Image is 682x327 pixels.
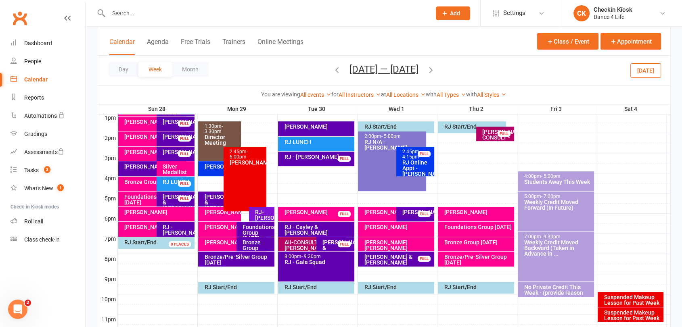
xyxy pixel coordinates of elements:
[573,5,590,21] div: CK
[364,240,432,251] div: [PERSON_NAME] [PERSON_NAME]
[402,160,433,177] div: RJ Online Appt - [PERSON_NAME]
[169,241,191,247] div: 0 PLACES
[523,179,592,185] div: Students Away This Week
[284,224,352,235] div: RJ - Cayley & [PERSON_NAME]
[162,134,193,140] div: [PERSON_NAME]
[338,156,351,162] div: FULL
[222,38,245,55] button: Trainers
[301,254,320,259] span: - 9:30pm
[10,71,85,89] a: Calendar
[204,254,272,265] div: Bronze/Pre-Silver Group [DATE]
[523,194,592,199] div: 5:00pm
[197,104,277,114] th: Mon 29
[523,174,592,179] div: 4:00pm
[204,134,239,146] div: Director Meeting
[24,236,60,243] div: Class check-in
[44,166,50,173] span: 3
[517,104,597,114] th: Fri 3
[10,212,85,231] a: Roll call
[600,33,661,50] button: Appointment
[24,167,39,173] div: Tasks
[124,119,184,125] div: [PERSON_NAME]
[418,211,431,217] div: FULL
[255,209,273,232] div: RJ-[PERSON_NAME] & [PERSON_NAME]
[204,164,239,169] div: [PERSON_NAME]
[178,151,191,157] div: FULL
[364,139,424,150] div: RJ N/A - [PERSON_NAME]
[444,240,512,245] div: Bronze Group [DATE]
[204,240,264,245] div: [PERSON_NAME]
[331,91,339,98] strong: for
[178,121,191,127] div: FULL
[338,241,351,247] div: FULL
[523,234,592,240] div: 7:00pm
[242,224,273,241] div: Foundations Group [DATE]
[24,40,52,46] div: Dashboard
[181,38,210,55] button: Free Trials
[603,310,662,321] div: Suspended Makeup Lesson for Past Week
[364,209,424,215] div: [PERSON_NAME]
[630,63,661,77] button: [DATE]
[162,194,193,211] div: [PERSON_NAME] & [PERSON_NAME]
[284,259,352,265] div: RJ - Gala Squad
[436,6,470,20] button: Add
[537,33,598,50] button: Class / Event
[10,231,85,249] a: Class kiosk mode
[97,133,117,143] th: 2pm
[204,194,239,211] div: [PERSON_NAME] & [PERSON_NAME]
[594,6,632,13] div: Checkin Kiosk
[261,91,300,98] strong: You are viewing
[97,274,117,284] th: 9pm
[24,185,53,192] div: What's New
[124,239,157,246] span: RJ Start/End
[204,284,272,290] div: RJ Start/End
[541,194,560,199] span: - 7:00pm
[402,149,433,160] div: 2:45pm
[364,134,424,139] div: 2:00pm
[498,131,510,137] div: FULL
[97,233,117,244] th: 7pm
[437,104,517,114] th: Thu 2
[147,38,169,55] button: Agenda
[10,52,85,71] a: People
[57,184,64,191] span: 1
[349,63,418,75] button: [DATE] — [DATE]
[257,38,303,55] button: Online Meetings
[24,112,57,119] div: Automations
[338,211,351,217] div: FULL
[10,143,85,161] a: Assessments
[10,8,30,28] a: Clubworx
[523,284,592,301] div: No Private Credit This Week - (provide reason per ...
[97,112,117,123] th: 1pm
[162,224,193,235] div: RJ - [PERSON_NAME]
[284,284,352,290] div: RJ Start/End
[97,153,117,163] th: 3pm
[603,294,662,306] div: Suspended Makeup Lesson for Past Week
[444,224,512,230] div: Foundations Group [DATE]
[124,209,192,215] div: [PERSON_NAME]
[466,91,477,98] strong: with
[204,123,222,134] span: - 3:30pm
[97,213,117,223] th: 6pm
[162,179,193,185] div: RJ LUNCH
[229,160,265,165] div: [PERSON_NAME]
[97,294,117,304] th: 10pm
[444,124,504,129] div: RJ Start/End
[444,209,512,215] div: [PERSON_NAME]
[402,149,420,160] span: - 4:15pm
[162,164,193,181] div: Silver Medallist Group
[24,76,48,83] div: Calendar
[97,254,117,264] th: 8pm
[503,4,525,22] span: Settings
[24,149,64,155] div: Assessments
[109,62,138,77] button: Day
[597,104,667,114] th: Sat 4
[178,196,191,202] div: FULL
[386,92,426,98] a: All Locations
[381,91,386,98] strong: at
[10,89,85,107] a: Reports
[24,58,41,65] div: People
[322,240,353,256] div: [PERSON_NAME] & [PERSON_NAME]
[364,254,432,265] div: [PERSON_NAME] & [PERSON_NAME]
[284,254,352,259] div: 8:00pm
